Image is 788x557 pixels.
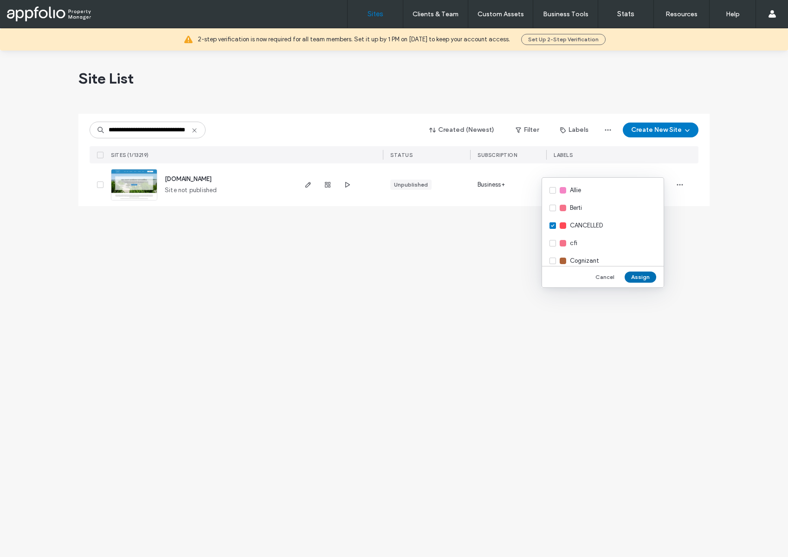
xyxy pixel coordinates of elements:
[111,152,149,158] span: SITES (1/13219)
[552,123,597,137] button: Labels
[617,10,634,18] label: Stats
[589,272,621,283] button: Cancel
[726,10,740,18] label: Help
[521,34,606,45] button: Set Up 2-Step Verification
[421,123,503,137] button: Created (Newest)
[390,152,413,158] span: STATUS
[625,272,656,283] button: Assign
[198,35,510,44] span: 2-step verification is now required for all team members. Set it up by 1 PM on [DATE] to keep you...
[570,186,581,195] span: Allie
[570,221,603,230] span: CANCELLED
[543,10,588,18] label: Business Tools
[570,256,599,266] span: Cognizant
[478,10,524,18] label: Custom Assets
[413,10,459,18] label: Clients & Team
[478,180,505,189] span: Business+
[478,152,517,158] span: SUBSCRIPTION
[165,175,212,182] a: [DOMAIN_NAME]
[21,6,40,15] span: Help
[394,181,428,189] div: Unpublished
[570,239,577,248] span: cfi
[570,203,582,213] span: Berti
[506,123,548,137] button: Filter
[78,69,134,88] span: Site List
[623,123,698,137] button: Create New Site
[665,10,698,18] label: Resources
[165,186,217,195] span: Site not published
[554,152,573,158] span: LABELS
[368,10,383,18] label: Sites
